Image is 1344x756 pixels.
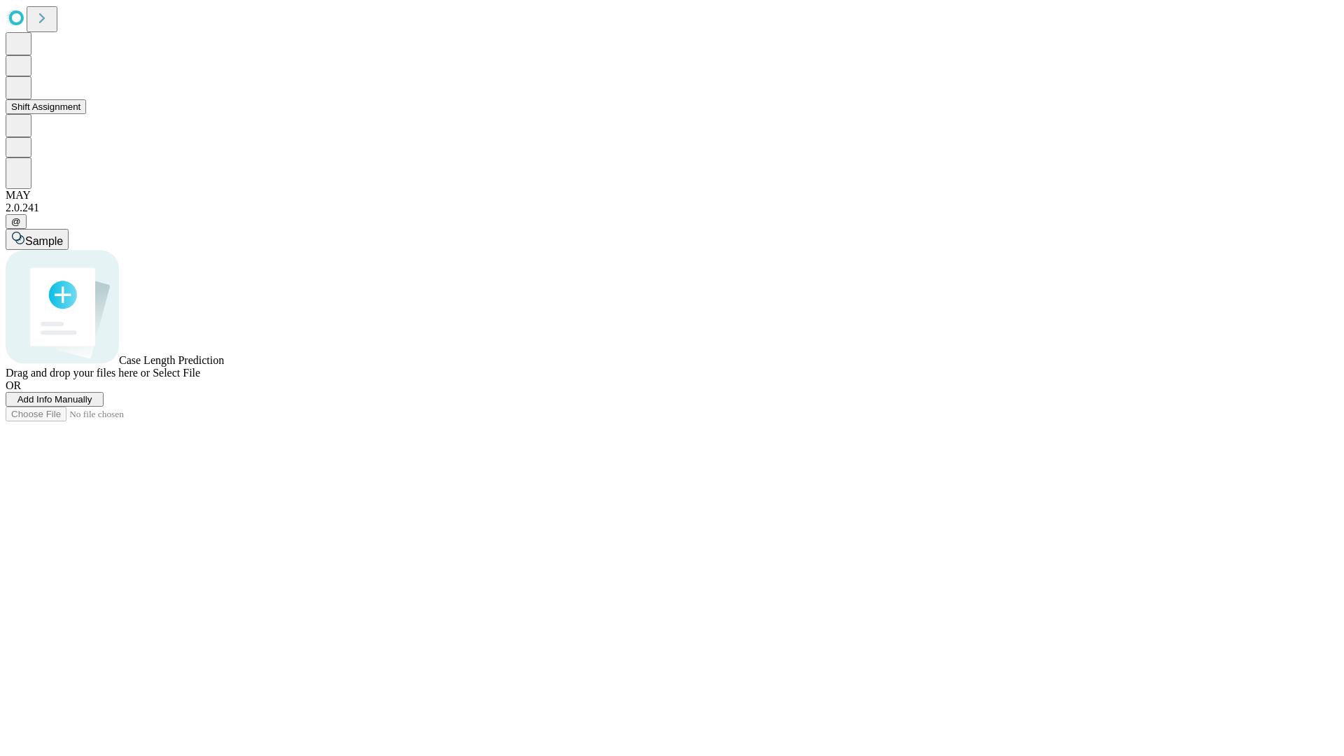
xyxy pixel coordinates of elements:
[6,214,27,229] button: @
[6,392,104,407] button: Add Info Manually
[6,99,86,114] button: Shift Assignment
[6,379,21,391] span: OR
[6,202,1338,214] div: 2.0.241
[17,394,92,405] span: Add Info Manually
[119,354,224,366] span: Case Length Prediction
[6,229,69,250] button: Sample
[6,189,1338,202] div: MAY
[11,216,21,227] span: @
[153,367,200,379] span: Select File
[6,367,150,379] span: Drag and drop your files here or
[25,235,63,247] span: Sample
